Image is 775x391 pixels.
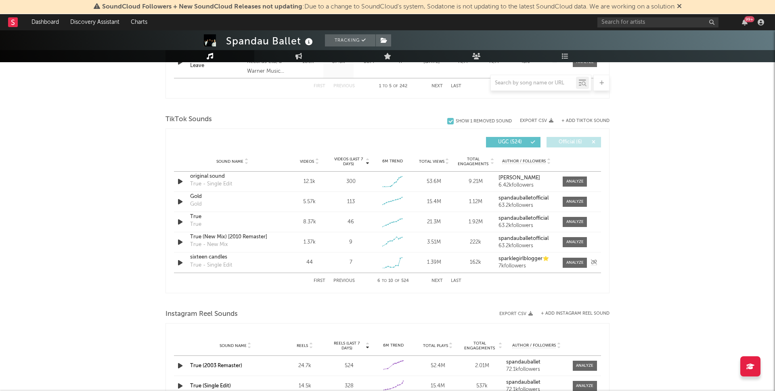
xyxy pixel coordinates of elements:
a: spandauballet [506,359,567,365]
div: 72.1k followers [506,367,567,372]
div: 12.1k [291,178,328,186]
div: 9.21M [457,178,494,186]
span: Instagram Reel Sounds [165,309,238,319]
span: Author / Followers [512,343,556,348]
a: Gold [190,193,274,201]
div: 3.51M [415,238,453,246]
a: True (2003 Remaster) [190,363,242,368]
div: 15.4M [418,382,458,390]
span: Sound Name [216,159,243,164]
div: 14.5k [285,382,325,390]
a: spandauballetofficial [499,236,555,242]
a: spandauballet [506,380,567,385]
button: + Add TikTok Sound [561,119,610,123]
a: [PERSON_NAME] [499,175,555,181]
strong: spandauballet [506,359,540,365]
div: 2.01M [462,362,503,370]
div: 1.12M [457,198,494,206]
div: 7 [350,259,352,267]
div: True (New Mix) [2010 Remaster] [190,233,274,241]
div: 300 [346,178,356,186]
button: Export CSV [520,118,553,123]
div: 1.92M [457,218,494,226]
div: 9 [349,238,352,246]
a: Charts [125,14,153,30]
div: 53.6M [415,178,453,186]
span: : Due to a change to SoundCloud's system, Sodatone is not updating to the latest SoundCloud data.... [102,4,674,10]
button: UGC(524) [486,137,540,147]
div: 46 [348,218,354,226]
a: sparklegirlblogger⭐️ [499,256,555,262]
div: 63.2k followers [499,223,555,229]
div: 524 [329,362,369,370]
div: 162k [457,259,494,267]
span: UGC ( 524 ) [491,140,528,145]
button: Official(6) [547,137,601,147]
button: 99+ [742,19,748,25]
div: 6.42k followers [499,183,555,188]
div: 6M Trend [374,158,411,164]
a: Dashboard [26,14,65,30]
strong: spandauballetofficial [499,216,549,221]
span: Videos [300,159,314,164]
span: Reels [297,343,308,348]
button: + Add TikTok Sound [553,119,610,123]
a: spandauballetofficial [499,195,555,201]
div: + Add Instagram Reel Sound [533,311,610,316]
div: 63.2k followers [499,243,555,249]
div: True - Single Edit [190,261,232,269]
div: 537k [462,382,503,390]
strong: [PERSON_NAME] [499,175,540,181]
span: Sound Name [220,343,247,348]
span: Total Engagements [462,341,498,351]
a: True (Single Edit) [190,383,231,389]
input: Search for artists [597,17,718,27]
span: Total Views [419,159,444,164]
a: True [190,213,274,221]
span: Reels (last 7 days) [329,341,364,351]
div: 99 + [744,16,754,22]
button: Previous [333,279,355,283]
div: 44 [291,259,328,267]
div: 1.37k [291,238,328,246]
span: of [395,279,400,283]
span: SoundCloud Followers + New SoundCloud Releases not updating [102,4,302,10]
a: Discovery Assistant [65,14,125,30]
span: Total Engagements [457,157,490,166]
div: True - New Mix [190,241,228,249]
div: Spandau Ballet [226,34,315,48]
a: spandauballetofficial [499,216,555,221]
button: First [314,279,325,283]
div: sixteen candles [190,253,274,261]
span: Total Plays [423,343,448,348]
button: Last [451,279,461,283]
span: Videos (last 7 days) [332,157,365,166]
span: Dismiss [677,4,682,10]
div: 113 [347,198,355,206]
span: TikTok Sounds [165,115,212,124]
strong: spandauballetofficial [499,236,549,241]
div: True - Single Edit [190,180,232,188]
div: 15.4M [415,198,453,206]
div: 5.57k [291,198,328,206]
button: + Add Instagram Reel Sound [541,311,610,316]
div: 7k followers [499,263,555,269]
div: 21.3M [415,218,453,226]
strong: sparklegirlblogger⭐️ [499,256,549,261]
div: 63.2k followers [499,203,555,208]
div: 328 [329,382,369,390]
div: 6M Trend [373,343,414,349]
div: 8.37k [291,218,328,226]
div: Gold [190,200,202,208]
div: Show 1 Removed Sound [456,119,512,124]
div: 1.39M [415,259,453,267]
div: 52.4M [418,362,458,370]
strong: spandauballetofficial [499,195,549,201]
span: Official ( 6 ) [552,140,589,145]
button: Export CSV [499,311,533,316]
input: Search by song name or URL [491,80,576,86]
a: original sound [190,172,274,181]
